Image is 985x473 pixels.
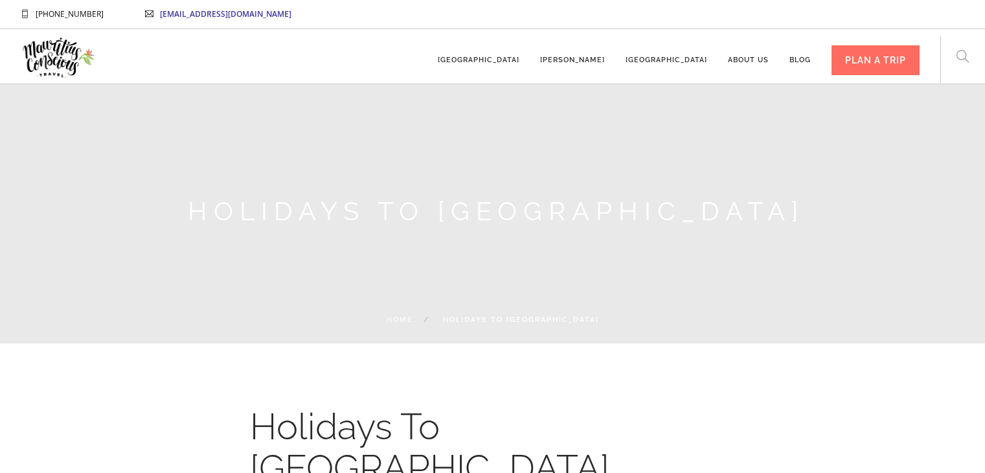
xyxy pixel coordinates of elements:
[413,312,599,328] li: Holidays to [GEOGRAPHIC_DATA]
[728,36,769,72] a: About us
[124,196,868,227] h2: Holidays to [GEOGRAPHIC_DATA]
[36,8,104,19] span: [PHONE_NUMBER]
[438,36,519,72] a: [GEOGRAPHIC_DATA]
[789,36,811,72] a: Blog
[387,316,413,324] a: Home
[540,36,605,72] a: [PERSON_NAME]
[832,36,920,72] a: PLAN A TRIP
[160,8,291,19] a: [EMAIL_ADDRESS][DOMAIN_NAME]
[626,36,707,72] a: [GEOGRAPHIC_DATA]
[21,33,96,82] img: Mauritius Conscious Travel
[832,45,920,75] div: PLAN A TRIP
